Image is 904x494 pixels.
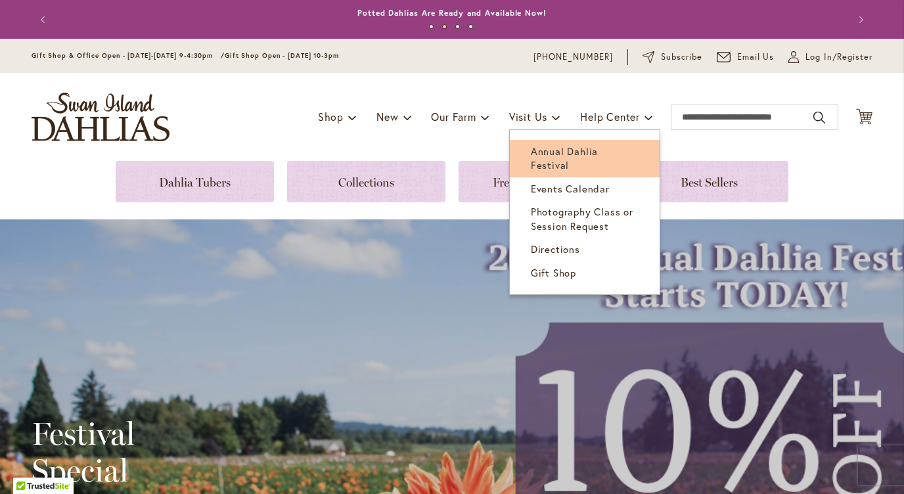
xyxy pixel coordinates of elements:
[533,51,613,64] a: [PHONE_NUMBER]
[661,51,702,64] span: Subscribe
[468,24,473,29] button: 4 of 4
[455,24,460,29] button: 3 of 4
[357,8,547,18] a: Potted Dahlias Are Ready and Available Now!
[376,110,398,123] span: New
[805,51,872,64] span: Log In/Register
[32,415,373,489] h2: Festival Special
[580,110,640,123] span: Help Center
[429,24,434,29] button: 1 of 4
[846,7,872,33] button: Next
[737,51,775,64] span: Email Us
[32,7,58,33] button: Previous
[717,51,775,64] a: Email Us
[531,242,580,256] span: Directions
[643,51,702,64] a: Subscribe
[225,51,339,60] span: Gift Shop Open - [DATE] 10-3pm
[318,110,344,123] span: Shop
[32,51,225,60] span: Gift Shop & Office Open - [DATE]-[DATE] 9-4:30pm /
[442,24,447,29] button: 2 of 4
[32,93,169,141] a: store logo
[531,266,576,279] span: Gift Shop
[431,110,476,123] span: Our Farm
[531,145,598,171] span: Annual Dahlia Festival
[509,110,547,123] span: Visit Us
[788,51,872,64] a: Log In/Register
[531,182,610,195] span: Events Calendar
[531,205,633,232] span: Photography Class or Session Request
